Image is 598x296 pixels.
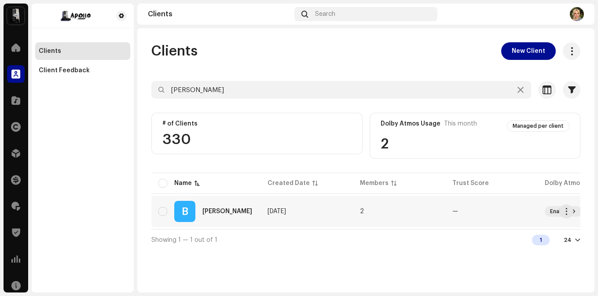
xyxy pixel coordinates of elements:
div: Clients [148,11,291,18]
button: New Client [501,42,556,60]
input: Search [151,81,531,99]
img: d164a44a-b23c-4b77-8d10-cec8966ec776 [39,11,113,21]
re-o-card-value: # of Clients [151,113,363,159]
span: Enable [550,208,568,215]
div: Bekah Bossard [202,208,252,215]
div: # of Clients [162,120,352,127]
div: Members [360,179,389,188]
span: Sep 17, 2024 [268,208,286,215]
img: 28cd5e4f-d8b3-4e3e-9048-38ae6d8d791a [7,7,25,25]
div: 24 [564,237,572,244]
div: Dolby Atmos Usage [381,120,440,127]
div: Name [174,179,192,188]
span: Search [315,11,335,18]
div: B [174,201,195,222]
re-m-nav-item: Clients [35,42,130,60]
div: Client Feedback [39,67,90,74]
div: Created Date [268,179,310,188]
span: 2 [360,208,364,215]
div: 1 [532,235,550,245]
re-m-nav-item: Client Feedback [35,62,130,79]
span: Showing 1 — 1 out of 1 [151,237,217,243]
button: Enable [545,206,582,217]
img: 97d9e39f-a413-4436-b4fd-58052114bc5d [570,7,584,21]
span: Managed per client [513,123,564,129]
span: Clients [151,42,198,60]
span: New Client [512,42,545,60]
span: This month [444,120,477,127]
re-a-table-badge: — [452,208,531,215]
div: Clients [39,48,61,55]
